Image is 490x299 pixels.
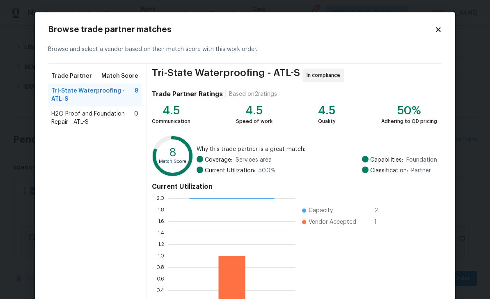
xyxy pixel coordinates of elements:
[135,87,138,103] span: 8
[381,117,437,125] div: Adhering to OD pricing
[152,183,437,191] h4: Current Utilization
[48,35,442,64] div: Browse and select a vendor based on their match score with this work order.
[51,87,135,103] span: Tri-State Waterproofing - ATL-S
[51,110,134,126] span: H2O Proof and Foundation Repair - ATL-S
[157,196,164,201] text: 2.0
[374,218,387,226] span: 1
[156,288,164,293] text: 0.4
[152,107,190,115] div: 4.5
[307,71,343,79] span: In compliance
[169,147,176,158] text: 8
[236,117,272,125] div: Speed of work
[205,167,255,175] span: Current Utilization:
[158,242,164,247] text: 1.2
[259,167,275,175] span: 50.0 %
[158,219,164,224] text: 1.6
[374,206,387,215] span: 2
[152,69,300,82] span: Tri-State Waterproofing - ATL-S
[309,218,356,226] span: Vendor Accepted
[152,117,190,125] div: Communication
[236,156,272,164] span: Services area
[223,90,229,98] div: |
[157,276,164,281] text: 0.6
[370,167,408,175] span: Classification:
[406,156,437,164] span: Foundation
[411,167,431,175] span: Partner
[158,230,164,235] text: 1.4
[197,145,437,153] span: Why this trade partner is a great match:
[318,107,336,115] div: 4.5
[158,253,164,258] text: 1.0
[370,156,403,164] span: Capabilities:
[48,25,435,34] h2: Browse trade partner matches
[51,72,92,80] span: Trade Partner
[152,90,223,98] h4: Trade Partner Ratings
[134,110,138,126] span: 0
[156,265,164,270] text: 0.8
[381,107,437,115] div: 50%
[205,156,232,164] span: Coverage:
[318,117,336,125] div: Quality
[236,107,272,115] div: 4.5
[229,90,277,98] div: Based on 2 ratings
[158,207,164,212] text: 1.8
[309,206,333,215] span: Capacity
[159,159,186,164] text: Match Score
[101,72,138,80] span: Match Score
